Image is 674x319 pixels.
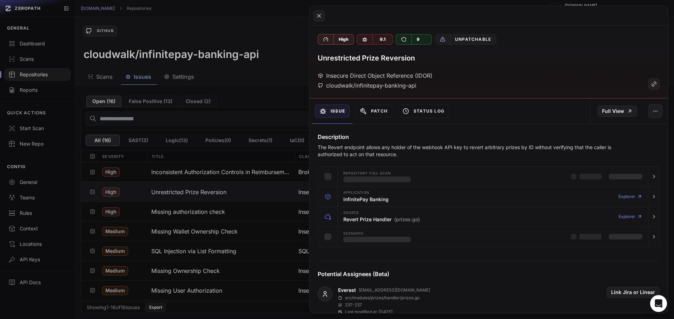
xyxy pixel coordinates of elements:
span: Source [343,211,359,215]
p: Last modified at: [DATE] [345,309,392,315]
h3: Revert Prize Handler [343,216,420,223]
button: Application InfinitePay Banking Explorer [318,187,659,206]
span: Scenario [343,232,363,235]
button: Issue [315,104,350,118]
p: [EMAIL_ADDRESS][DOMAIN_NAME] [359,287,430,293]
a: Explorer [619,210,642,224]
button: Patch [355,104,392,118]
button: Source Revert Prize Handler (prizes.go) Explorer [318,207,659,227]
a: Everest [338,287,356,294]
p: The Revert endpoint allows any holder of the webhook API key to revert arbitrary prizes by ID wit... [318,144,632,158]
span: Application [343,191,369,194]
h3: InfinitePay Banking [343,196,389,203]
h4: Description [318,133,660,141]
span: Repository Full scan [343,172,391,175]
button: Link Jira or Linear [607,287,660,298]
a: Explorer [619,190,642,204]
p: 237 - 237 [345,302,362,308]
button: Status Log [398,104,449,118]
p: src/modules/prizes/handler/prizes.go [345,295,419,301]
button: Repository Full scan [318,167,659,186]
h4: Potential Assignees (Beta) [318,270,660,278]
span: (prizes.go) [394,216,420,223]
button: Scenario [318,227,659,247]
div: cloudwalk/infinitepay-banking-api [318,81,416,90]
div: Open Intercom Messenger [650,295,667,312]
a: Full View [597,106,637,117]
